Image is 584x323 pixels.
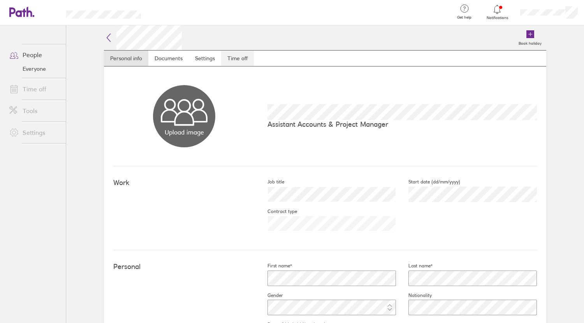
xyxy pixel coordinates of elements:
[3,81,66,97] a: Time off
[104,51,148,66] a: Personal info
[514,39,546,46] label: Book holiday
[255,208,297,215] label: Contract type
[485,16,510,20] span: Notifications
[3,125,66,140] a: Settings
[267,120,537,128] p: Assistant Accounts & Project Manager
[3,103,66,119] a: Tools
[485,4,510,20] a: Notifications
[255,263,292,269] label: First name*
[396,292,432,299] label: Nationality
[3,47,66,63] a: People
[255,179,284,185] label: Job title
[255,292,283,299] label: Gender
[396,179,460,185] label: Start date (dd/mm/yyyy)
[189,51,221,66] a: Settings
[452,15,477,20] span: Get help
[3,63,66,75] a: Everyone
[221,51,254,66] a: Time off
[113,263,255,271] h4: Personal
[148,51,189,66] a: Documents
[396,263,433,269] label: Last name*
[113,179,255,187] h4: Work
[514,25,546,50] a: Book holiday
